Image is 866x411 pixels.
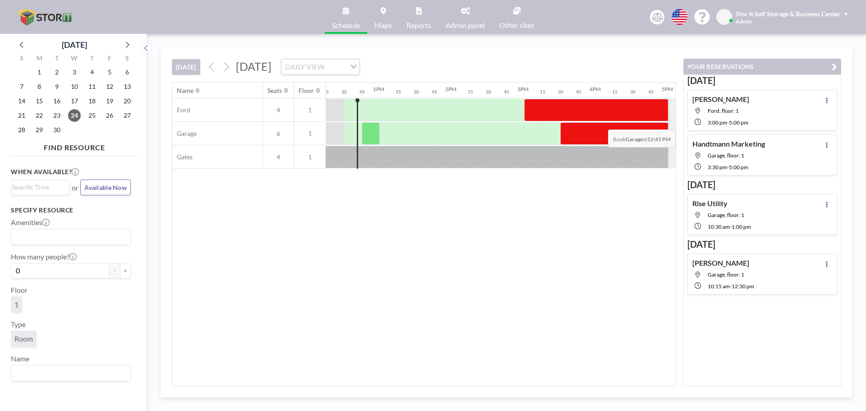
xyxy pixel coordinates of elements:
[406,22,431,29] span: Reports
[103,95,116,107] span: Friday, September 19, 2025
[692,95,749,104] h4: [PERSON_NAME]
[172,106,190,114] span: Ford
[730,283,732,290] span: -
[736,10,840,18] span: Stor It Self Storage & Business Center
[13,53,31,65] div: S
[11,180,69,194] div: Search for option
[66,53,83,65] div: W
[499,22,534,29] span: Other sites
[486,89,491,95] div: 30
[12,182,64,192] input: Search for option
[729,164,748,171] span: 5:00 PM
[103,109,116,122] span: Friday, September 26, 2025
[33,109,46,122] span: Monday, September 22, 2025
[14,334,33,343] span: Room
[294,106,326,114] span: 1
[68,66,81,79] span: Wednesday, September 3, 2025
[101,53,118,65] div: F
[540,89,545,95] div: 15
[11,218,50,227] label: Amenities
[86,66,98,79] span: Thursday, September 4, 2025
[323,89,329,95] div: 15
[121,66,134,79] span: Saturday, September 6, 2025
[281,59,359,74] div: Search for option
[708,152,744,159] span: Garage, floor: 1
[396,89,401,95] div: 15
[468,89,473,95] div: 15
[109,263,120,278] button: -
[662,86,673,92] div: 5PM
[11,320,26,329] label: Type
[558,89,563,95] div: 30
[177,87,193,95] div: Name
[14,300,18,309] span: 1
[283,61,327,73] span: DAILY VIEW
[687,239,837,250] h3: [DATE]
[267,87,282,95] div: Seats
[11,206,131,214] h3: Specify resource
[68,80,81,93] span: Wednesday, September 10, 2025
[236,60,272,73] span: [DATE]
[15,80,28,93] span: Sunday, September 7, 2025
[103,80,116,93] span: Friday, September 12, 2025
[576,89,581,95] div: 45
[446,22,485,29] span: Admin panel
[720,13,728,21] span: S&
[736,18,752,25] span: Admin
[33,80,46,93] span: Monday, September 8, 2025
[15,95,28,107] span: Sunday, September 14, 2025
[51,95,63,107] span: Tuesday, September 16, 2025
[708,107,739,114] span: Ford, floor: 1
[730,223,732,230] span: -
[727,119,729,126] span: -
[294,153,326,161] span: 1
[84,184,127,191] span: Available Now
[12,367,125,379] input: Search for option
[612,89,617,95] div: 15
[68,109,81,122] span: Wednesday, September 24, 2025
[11,365,130,381] div: Search for option
[263,129,294,138] span: 6
[626,136,643,143] b: Garage
[172,153,193,161] span: Gates
[121,80,134,93] span: Saturday, September 13, 2025
[374,22,392,29] span: Maps
[687,179,837,190] h3: [DATE]
[86,109,98,122] span: Thursday, September 25, 2025
[692,259,749,268] h4: [PERSON_NAME]
[708,119,727,126] span: 3:00 PM
[11,354,29,363] label: Name
[33,66,46,79] span: Monday, September 1, 2025
[62,38,87,51] div: [DATE]
[80,180,131,195] button: Available Now
[11,229,130,245] div: Search for option
[86,95,98,107] span: Thursday, September 18, 2025
[121,95,134,107] span: Saturday, September 20, 2025
[33,95,46,107] span: Monday, September 15, 2025
[86,80,98,93] span: Thursday, September 11, 2025
[48,53,66,65] div: T
[341,89,347,95] div: 30
[687,75,837,86] h3: [DATE]
[647,136,671,143] b: 12:45 PM
[172,129,197,138] span: Garage
[608,129,676,148] span: Book at
[12,231,125,243] input: Search for option
[692,199,728,208] h4: Rise Utility
[732,223,751,230] span: 1:00 PM
[294,129,326,138] span: 1
[263,153,294,161] span: 4
[51,124,63,136] span: Tuesday, September 30, 2025
[83,53,101,65] div: T
[15,124,28,136] span: Sunday, September 28, 2025
[15,109,28,122] span: Sunday, September 21, 2025
[72,183,78,192] span: or
[51,80,63,93] span: Tuesday, September 9, 2025
[359,89,365,95] div: 45
[118,53,136,65] div: S
[504,89,509,95] div: 45
[327,61,345,73] input: Search for option
[11,286,28,295] label: Floor
[708,271,744,278] span: Garage, floor: 1
[692,139,765,148] h4: Handtmann Marketing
